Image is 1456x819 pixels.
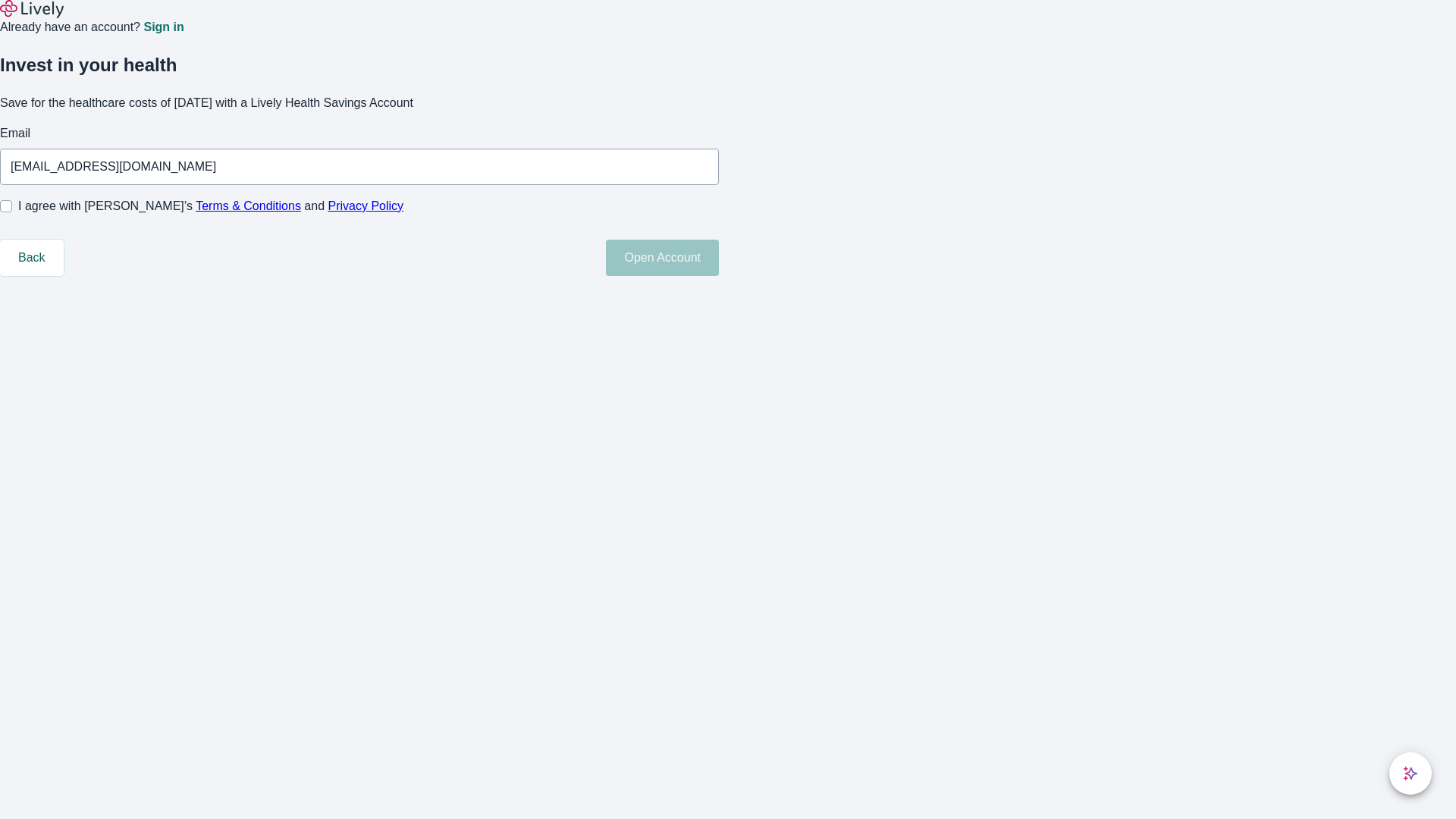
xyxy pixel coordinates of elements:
span: I agree with [PERSON_NAME]’s and [18,197,403,215]
button: chat [1389,752,1432,795]
a: Privacy Policy [328,199,404,212]
a: Sign in [143,21,184,33]
svg: Lively AI Assistant [1403,766,1418,781]
a: Terms & Conditions [196,199,301,212]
